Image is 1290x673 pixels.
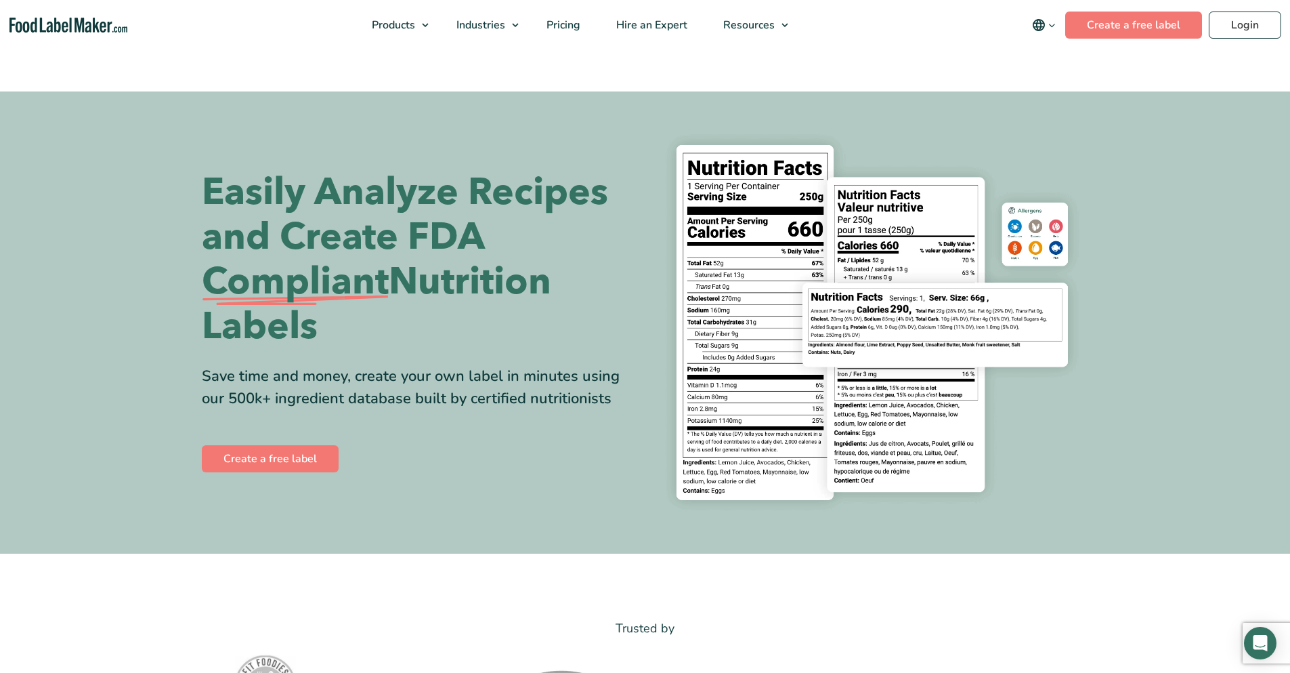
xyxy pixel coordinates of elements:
a: Create a free label [202,445,339,472]
p: Trusted by [202,619,1089,638]
div: Open Intercom Messenger [1244,627,1276,659]
span: Industries [452,18,507,33]
div: Save time and money, create your own label in minutes using our 500k+ ingredient database built b... [202,365,635,410]
span: Resources [719,18,776,33]
span: Hire an Expert [612,18,689,33]
a: Create a free label [1065,12,1202,39]
span: Products [368,18,416,33]
span: Pricing [542,18,582,33]
a: Login [1209,12,1281,39]
span: Compliant [202,260,389,304]
h1: Easily Analyze Recipes and Create FDA Nutrition Labels [202,170,635,349]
